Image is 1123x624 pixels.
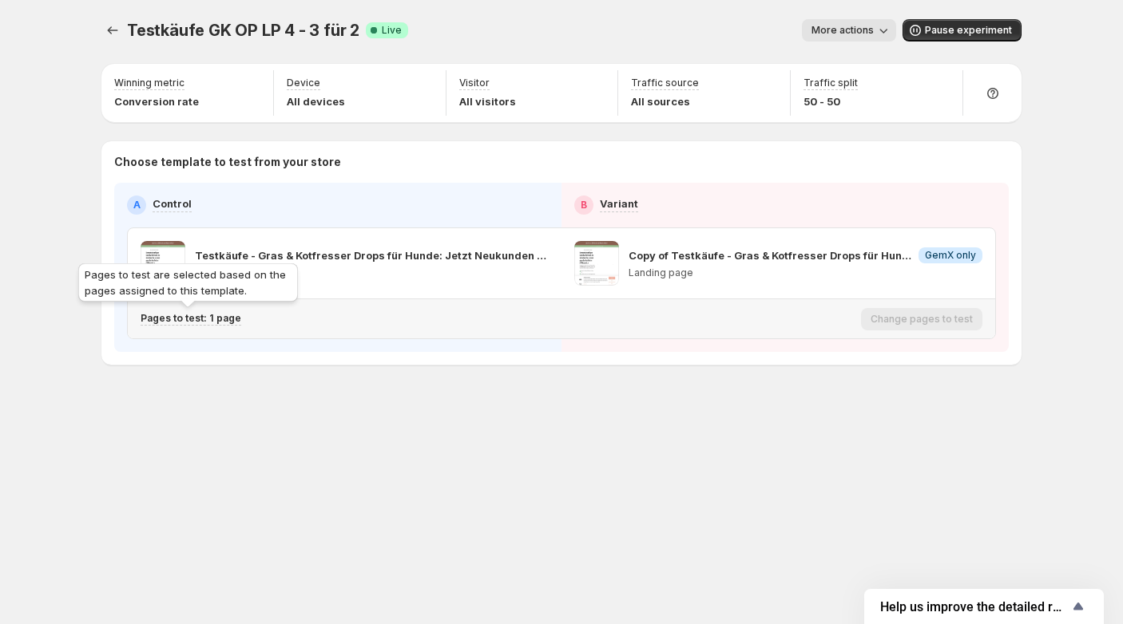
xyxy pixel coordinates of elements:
h2: A [133,199,141,211]
img: Testkäufe - Gras & Kotfresser Drops für Hunde: Jetzt Neukunden Deal sichern!-v2 [141,241,185,286]
span: GemX only [925,249,976,262]
span: More actions [811,24,874,37]
p: Winning metric [114,77,185,89]
p: Testkäufe - Gras & Kotfresser Drops für Hunde: Jetzt Neukunden Deal sichern!-v2 [195,247,549,263]
p: Landing page [195,267,549,279]
button: Pause experiment [903,19,1022,41]
p: Choose template to test from your store [114,154,1009,170]
span: Testkäufe GK OP LP 4 - 3 für 2 [127,21,359,40]
h2: B [581,199,587,211]
p: All sources [631,93,699,109]
img: Copy of Testkäufe - Gras & Kotfresser Drops für Hunde: Jetzt Neukunden Deal sichern!-v2 [574,241,619,286]
p: Control [153,195,192,211]
p: All devices [287,93,345,109]
p: Visitor [459,77,490,89]
p: Variant [600,195,638,211]
p: Traffic source [631,77,699,89]
p: 50 - 50 [804,93,858,109]
p: Landing page [629,267,982,279]
span: Help us improve the detailed report for A/B campaigns [880,599,1069,614]
p: Copy of Testkäufe - Gras & Kotfresser Drops für Hunde: Jetzt Neukunden Deal sichern!-v2 [629,247,912,263]
p: Traffic split [804,77,858,89]
span: Pause experiment [925,24,1012,37]
p: Device [287,77,320,89]
p: Conversion rate [114,93,199,109]
button: Show survey - Help us improve the detailed report for A/B campaigns [880,597,1088,616]
button: More actions [802,19,896,41]
button: Experiments [101,19,124,41]
p: All visitors [459,93,516,109]
p: Pages to test: 1 page [141,312,241,325]
span: Live [382,24,402,37]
